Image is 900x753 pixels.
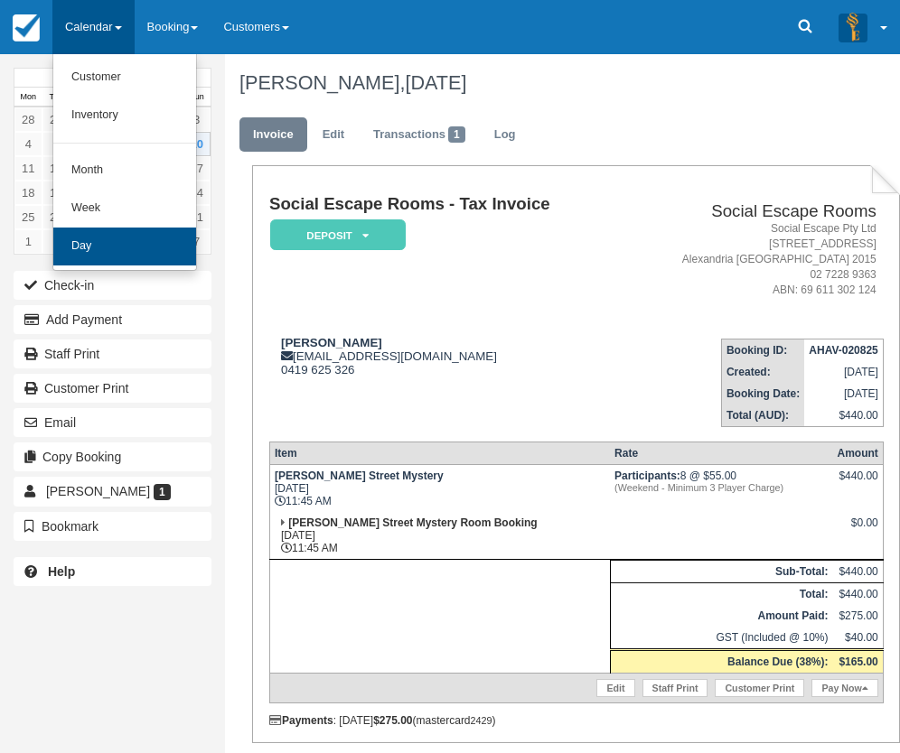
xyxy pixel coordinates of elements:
a: Log [481,117,530,153]
a: 29 [42,107,70,132]
td: [DATE] [804,361,883,383]
a: Edit [596,679,634,697]
td: GST (Included @ 10%) [610,627,832,650]
td: $275.00 [832,605,883,627]
a: Invoice [239,117,307,153]
a: [PERSON_NAME] 1 [14,477,211,506]
td: 8 @ $55.00 [610,464,832,512]
button: Add Payment [14,305,211,334]
span: 1 [154,484,171,500]
h2: Social Escape Rooms [629,202,877,221]
td: [DATE] [804,383,883,404]
th: Booking Date: [721,383,804,404]
a: Edit [309,117,358,153]
a: Pay Now [811,679,877,697]
td: [DATE] 11:45 AM [269,464,610,512]
strong: Participants [614,469,680,482]
a: 11 [14,156,42,181]
td: $440.00 [804,404,883,427]
button: Bookmark [14,512,211,541]
a: Month [53,152,196,190]
strong: [PERSON_NAME] [281,336,382,349]
strong: $275.00 [373,714,412,727]
ul: Calendar [52,54,197,271]
span: [DATE] [405,71,466,94]
em: Deposit [270,219,406,251]
em: (Weekend - Minimum 3 Player Charge) [614,482,828,493]
small: 2429 [471,715,492,726]
strong: $165.00 [839,655,877,668]
a: 25 [14,205,42,229]
th: Total (AUD): [721,404,804,427]
a: Customer [53,59,196,97]
a: 26 [42,205,70,229]
strong: Payments [269,714,333,727]
div: [EMAIL_ADDRESS][DOMAIN_NAME] 0419 625 326 [269,336,622,376]
address: Social Escape Pty Ltd [STREET_ADDRESS] Alexandria [GEOGRAPHIC_DATA] 2015 02 7228 9363 ABN: 69 611... [629,221,877,299]
th: Total: [610,582,832,605]
a: Week [53,190,196,228]
img: A3 [839,13,867,42]
a: 2 [42,229,70,254]
h1: [PERSON_NAME], [239,72,887,94]
th: Sub-Total: [610,560,832,582]
a: 5 [42,132,70,156]
a: Transactions1 [360,117,479,153]
a: 19 [42,181,70,205]
a: 18 [14,181,42,205]
td: $40.00 [832,627,883,650]
button: Check-in [14,271,211,300]
th: Balance Due (38%): [610,649,832,673]
img: checkfront-main-nav-mini-logo.png [13,14,40,42]
button: Copy Booking [14,442,211,471]
h1: Social Escape Rooms - Tax Invoice [269,195,622,214]
a: Customer Print [715,679,804,697]
span: [PERSON_NAME] [46,484,150,498]
a: Help [14,557,211,586]
th: Created: [721,361,804,383]
th: Booking ID: [721,339,804,361]
a: Inventory [53,97,196,135]
th: Item [269,442,610,464]
td: $440.00 [832,560,883,582]
a: Deposit [269,218,399,252]
a: 1 [14,229,42,254]
a: 4 [14,132,42,156]
th: Amount Paid: [610,605,832,627]
strong: [PERSON_NAME] Street Mystery [275,469,444,482]
a: Day [53,228,196,265]
a: Customer Print [14,374,211,403]
td: $440.00 [832,582,883,605]
th: Tue [42,88,70,107]
div: : [DATE] (mastercard ) [269,714,884,727]
a: 28 [14,107,42,132]
b: Help [48,564,75,579]
a: Staff Print [14,339,211,368]
button: Email [14,408,211,437]
span: 1 [448,126,465,143]
a: 12 [42,156,70,181]
a: Staff Print [642,679,708,697]
div: $0.00 [837,516,877,544]
th: Amount [832,442,883,464]
td: [DATE] 11:45 AM [269,512,610,560]
div: $440.00 [837,469,877,497]
strong: AHAV-020825 [809,344,878,357]
th: Rate [610,442,832,464]
strong: [PERSON_NAME] Street Mystery Room Booking [288,516,537,529]
th: Mon [14,88,42,107]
